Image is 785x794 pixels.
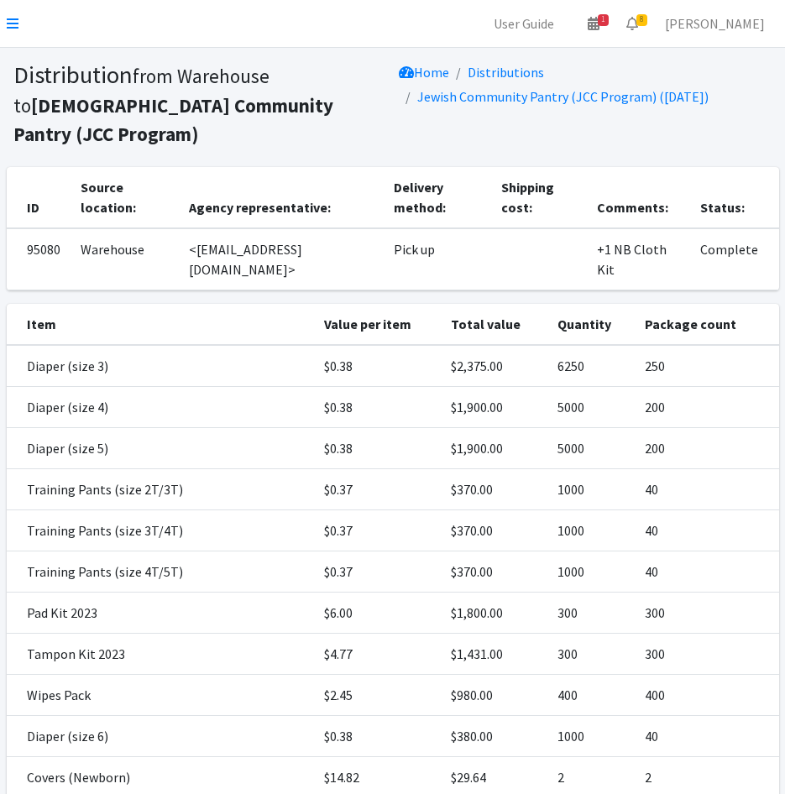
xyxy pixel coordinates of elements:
[314,633,441,674] td: $4.77
[547,304,635,345] th: Quantity
[7,633,315,674] td: Tampon Kit 2023
[417,88,709,105] a: Jewish Community Pantry (JCC Program) ([DATE])
[7,551,315,592] td: Training Pants (size 4T/5T)
[13,60,387,148] h1: Distribution
[636,14,647,26] span: 8
[7,427,315,468] td: Diaper (size 5)
[547,345,635,387] td: 6250
[635,427,779,468] td: 200
[314,468,441,509] td: $0.37
[635,715,779,756] td: 40
[399,64,449,81] a: Home
[441,427,547,468] td: $1,900.00
[13,93,333,147] b: [DEMOGRAPHIC_DATA] Community Pantry (JCC Program)
[441,468,547,509] td: $370.00
[635,386,779,427] td: 200
[547,386,635,427] td: 5000
[7,468,315,509] td: Training Pants (size 2T/3T)
[547,715,635,756] td: 1000
[7,228,71,290] td: 95080
[547,468,635,509] td: 1000
[384,167,491,228] th: Delivery method:
[547,509,635,551] td: 1000
[468,64,544,81] a: Distributions
[613,7,652,40] a: 8
[384,228,491,290] td: Pick up
[441,715,547,756] td: $380.00
[690,228,778,290] td: Complete
[7,509,315,551] td: Training Pants (size 3T/4T)
[71,228,180,290] td: Warehouse
[574,7,613,40] a: 1
[635,304,779,345] th: Package count
[441,551,547,592] td: $370.00
[314,592,441,633] td: $6.00
[441,592,547,633] td: $1,800.00
[491,167,587,228] th: Shipping cost:
[587,167,691,228] th: Comments:
[7,345,315,387] td: Diaper (size 3)
[635,592,779,633] td: 300
[7,715,315,756] td: Diaper (size 6)
[547,674,635,715] td: 400
[314,715,441,756] td: $0.38
[635,468,779,509] td: 40
[314,551,441,592] td: $0.37
[7,167,71,228] th: ID
[598,14,609,26] span: 1
[179,228,384,290] td: <[EMAIL_ADDRESS][DOMAIN_NAME]>
[7,592,315,633] td: Pad Kit 2023
[71,167,180,228] th: Source location:
[635,674,779,715] td: 400
[314,509,441,551] td: $0.37
[635,633,779,674] td: 300
[441,633,547,674] td: $1,431.00
[314,427,441,468] td: $0.38
[547,551,635,592] td: 1000
[314,386,441,427] td: $0.38
[690,167,778,228] th: Status:
[547,633,635,674] td: 300
[547,592,635,633] td: 300
[7,386,315,427] td: Diaper (size 4)
[441,386,547,427] td: $1,900.00
[314,674,441,715] td: $2.45
[441,674,547,715] td: $980.00
[635,345,779,387] td: 250
[179,167,384,228] th: Agency representative:
[441,345,547,387] td: $2,375.00
[547,427,635,468] td: 5000
[480,7,568,40] a: User Guide
[441,304,547,345] th: Total value
[652,7,778,40] a: [PERSON_NAME]
[635,509,779,551] td: 40
[635,551,779,592] td: 40
[7,674,315,715] td: Wipes Pack
[587,228,691,290] td: +1 NB Cloth Kit
[314,345,441,387] td: $0.38
[314,304,441,345] th: Value per item
[441,509,547,551] td: $370.00
[7,304,315,345] th: Item
[13,64,333,146] small: from Warehouse to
